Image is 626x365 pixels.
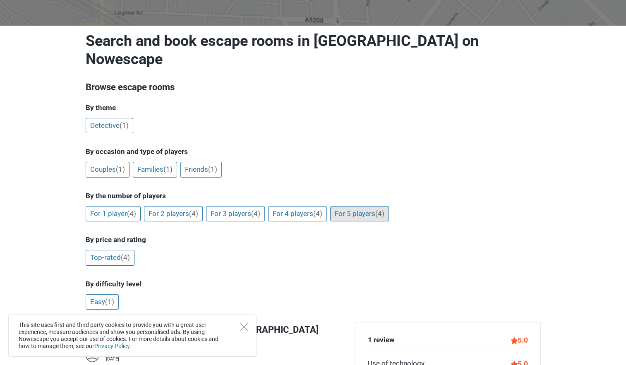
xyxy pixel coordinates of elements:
h3: Browse escape rooms [86,81,541,94]
a: Friends(1) [180,162,222,178]
a: Top-rated(4) [86,250,134,266]
span: (4) [189,209,198,218]
h5: By difficulty level [86,280,541,288]
a: Easy(1) [86,294,119,310]
a: Families(1) [133,162,177,178]
span: (4) [251,209,260,218]
div: This site uses first and third party cookies to provide you with a great user experience, measure... [8,315,257,357]
h5: By the number of players [86,192,541,200]
span: (1) [120,121,129,130]
div: [DATE] [106,357,151,361]
span: (1) [163,165,173,173]
button: Close [240,323,248,331]
a: For 4 players(4) [268,206,327,222]
span: (4) [127,209,136,218]
span: (1) [208,165,217,173]
h5: By occasion and type of players [86,147,541,156]
a: For 2 players(4) [144,206,203,222]
h5: By theme [86,103,541,112]
h1: Search and book escape rooms in [GEOGRAPHIC_DATA] on Nowescape [86,32,541,68]
span: (4) [375,209,384,218]
div: 5.0 [511,335,528,346]
div: 1 review [368,335,394,346]
a: Couples(1) [86,162,130,178]
span: (1) [105,298,114,306]
span: (4) [121,253,130,262]
span: (1) [116,165,125,173]
h5: By price and rating [86,235,541,244]
span: (4) [313,209,322,218]
a: Privacy Policy [94,343,130,349]
a: For 1 player(4) [86,206,141,222]
a: For 5 players(4) [330,206,389,222]
a: For 3 players(4) [206,206,265,222]
a: Detective(1) [86,118,133,134]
